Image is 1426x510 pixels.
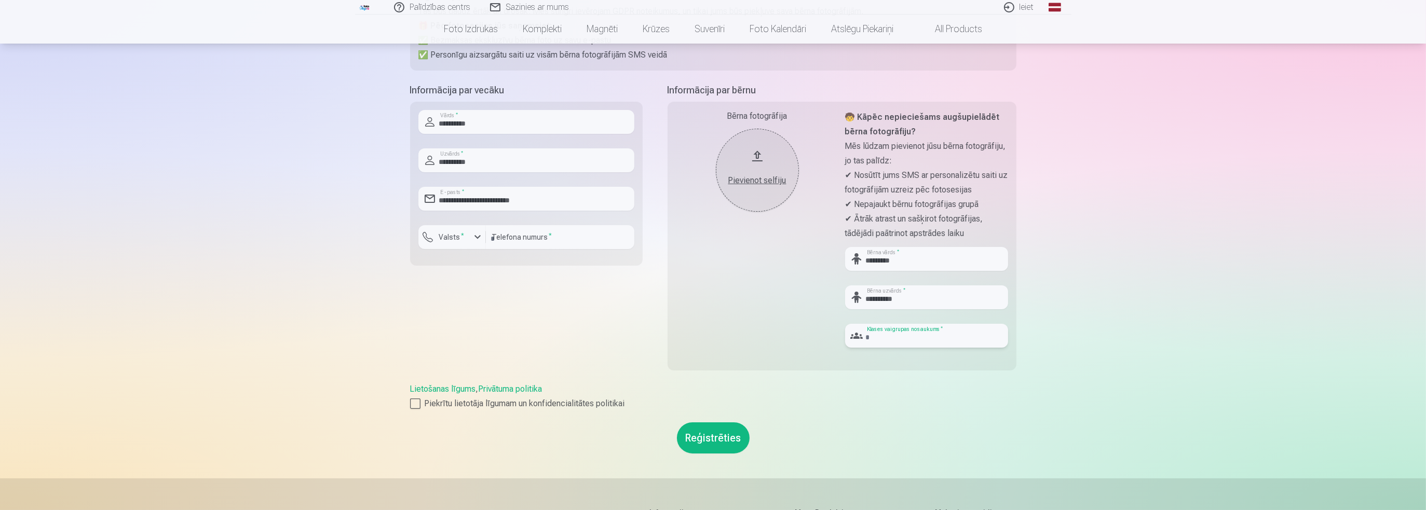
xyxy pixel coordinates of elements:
[418,48,1008,62] p: ✅ Personīgu aizsargātu saiti uz visām bērna fotogrāfijām SMS veidā
[906,15,995,44] a: All products
[359,4,371,10] img: /fa1
[726,174,789,187] div: Pievienot selfiju
[716,129,799,212] button: Pievienot selfiju
[479,384,542,394] a: Privātuma politika
[630,15,682,44] a: Krūzes
[431,15,510,44] a: Foto izdrukas
[676,110,839,122] div: Bērna fotogrāfija
[682,15,737,44] a: Suvenīri
[418,225,486,249] button: Valsts*
[410,397,1016,410] label: Piekrītu lietotāja līgumam un konfidencialitātes politikai
[845,139,1008,168] p: Mēs lūdzam pievienot jūsu bērna fotogrāfiju, jo tas palīdz:
[410,383,1016,410] div: ,
[845,197,1008,212] p: ✔ Nepajaukt bērnu fotogrāfijas grupā
[737,15,819,44] a: Foto kalendāri
[819,15,906,44] a: Atslēgu piekariņi
[845,168,1008,197] p: ✔ Nosūtīt jums SMS ar personalizētu saiti uz fotogrāfijām uzreiz pēc fotosesijas
[435,232,469,242] label: Valsts
[410,83,643,98] h5: Informācija par vecāku
[845,112,1000,136] strong: 🧒 Kāpēc nepieciešams augšupielādēt bērna fotogrāfiju?
[574,15,630,44] a: Magnēti
[410,384,476,394] a: Lietošanas līgums
[510,15,574,44] a: Komplekti
[677,422,750,453] button: Reģistrēties
[845,212,1008,241] p: ✔ Ātrāk atrast un sašķirot fotogrāfijas, tādējādi paātrinot apstrādes laiku
[668,83,1016,98] h5: Informācija par bērnu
